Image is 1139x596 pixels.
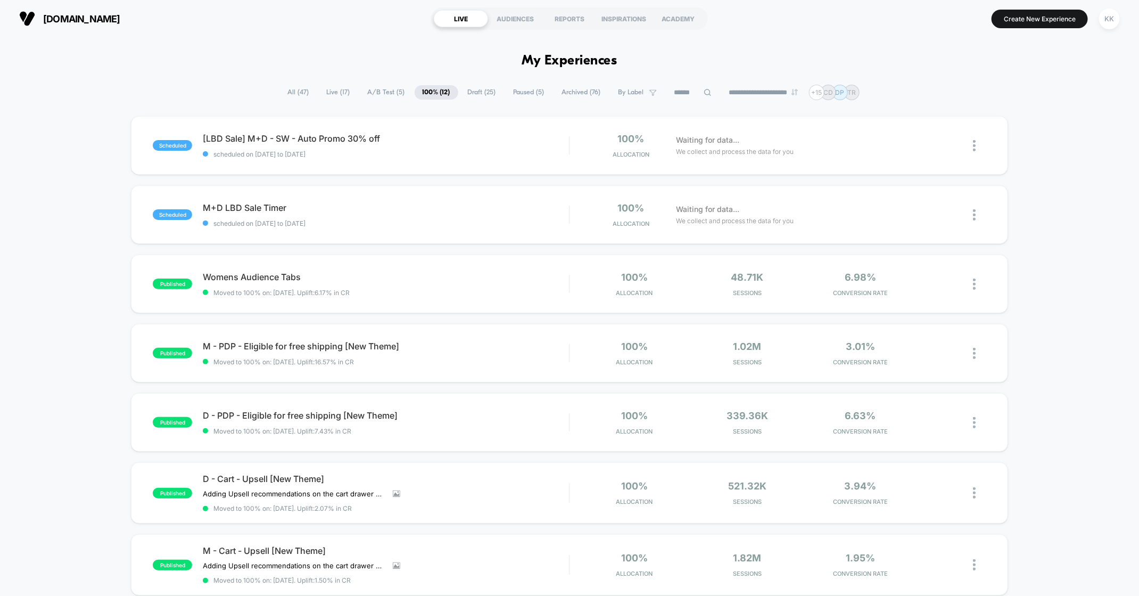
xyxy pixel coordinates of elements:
[1099,9,1120,29] div: KK
[973,559,976,570] img: close
[694,289,801,297] span: Sessions
[806,289,914,297] span: CONVERSION RATE
[617,202,644,214] span: 100%
[823,88,833,96] p: CD
[806,428,914,435] span: CONVERSION RATE
[694,358,801,366] span: Sessions
[153,209,192,220] span: scheduled
[360,85,413,100] span: A/B Test ( 5 )
[488,10,542,27] div: AUDIENCES
[733,552,762,564] span: 1.82M
[597,10,651,27] div: INSPIRATIONS
[613,151,649,158] span: Allocation
[213,358,354,366] span: Moved to 100% on: [DATE] . Uplift: 16.57% in CR
[554,85,609,100] span: Archived ( 76 )
[845,272,876,283] span: 6.98%
[522,53,617,69] h1: My Experiences
[153,417,192,428] span: published
[733,341,762,352] span: 1.02M
[203,272,569,282] span: Womens Audience Tabs
[621,410,648,421] span: 100%
[694,570,801,577] span: Sessions
[694,428,801,435] span: Sessions
[203,489,385,498] span: Adding Upsell recommendations on the cart drawer on Desktop.
[809,85,824,100] div: + 15
[153,560,192,570] span: published
[613,220,649,227] span: Allocation
[616,570,653,577] span: Allocation
[973,209,976,221] img: close
[845,410,876,421] span: 6.63%
[973,417,976,428] img: close
[506,85,552,100] span: Paused ( 5 )
[791,89,798,95] img: end
[621,552,648,564] span: 100%
[973,348,976,359] img: close
[621,480,648,492] span: 100%
[203,561,385,570] span: Adding Upsell recommendations on the cart drawer on mobile.
[806,570,914,577] span: CONVERSION RATE
[280,85,317,100] span: All ( 47 )
[203,473,569,484] span: D - Cart - Upsell [New Theme]
[694,498,801,505] span: Sessions
[153,140,192,151] span: scheduled
[460,85,504,100] span: Draft ( 25 )
[973,279,976,290] img: close
[153,348,192,358] span: published
[43,13,120,25] span: [DOMAIN_NAME]
[434,10,488,27] div: LIVE
[542,10,597,27] div: REPORTS
[153,279,192,289] span: published
[621,341,648,352] span: 100%
[806,358,914,366] span: CONVERSION RATE
[728,480,766,492] span: 521.32k
[973,140,976,151] img: close
[203,341,569,352] span: M - PDP - Eligible for free shipping [New Theme]
[618,88,644,96] span: By Label
[836,88,845,96] p: DP
[846,341,875,352] span: 3.01%
[19,11,35,27] img: Visually logo
[676,203,739,215] span: Waiting for data...
[731,272,764,283] span: 48.71k
[319,85,358,100] span: Live ( 17 )
[1096,8,1123,30] button: KK
[621,272,648,283] span: 100%
[616,498,653,505] span: Allocation
[616,428,653,435] span: Allocation
[651,10,705,27] div: ACADEMY
[676,216,794,226] span: We collect and process the data for you
[617,133,644,144] span: 100%
[806,498,914,505] span: CONVERSION RATE
[16,10,123,27] button: [DOMAIN_NAME]
[203,410,569,421] span: D - PDP - Eligible for free shipping [New Theme]
[616,289,653,297] span: Allocation
[846,552,875,564] span: 1.95%
[203,133,569,144] span: [LBD Sale] M+D - SW - Auto Promo 30% off
[213,504,352,512] span: Moved to 100% on: [DATE] . Uplift: 2.07% in CR
[213,289,350,297] span: Moved to 100% on: [DATE] . Uplift: 6.17% in CR
[203,150,569,158] span: scheduled on [DATE] to [DATE]
[727,410,768,421] span: 339.36k
[213,427,351,435] span: Moved to 100% on: [DATE] . Uplift: 7.43% in CR
[153,488,192,499] span: published
[845,480,877,492] span: 3.94%
[847,88,856,96] p: TR
[992,10,1088,28] button: Create New Experience
[676,134,739,146] span: Waiting for data...
[676,146,794,157] span: We collect and process the data for you
[203,545,569,556] span: M - Cart - Upsell [New Theme]
[203,219,569,227] span: scheduled on [DATE] to [DATE]
[213,576,351,584] span: Moved to 100% on: [DATE] . Uplift: 1.50% in CR
[415,85,458,100] span: 100% ( 12 )
[203,202,569,213] span: M+D LBD Sale Timer
[616,358,653,366] span: Allocation
[973,487,976,499] img: close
